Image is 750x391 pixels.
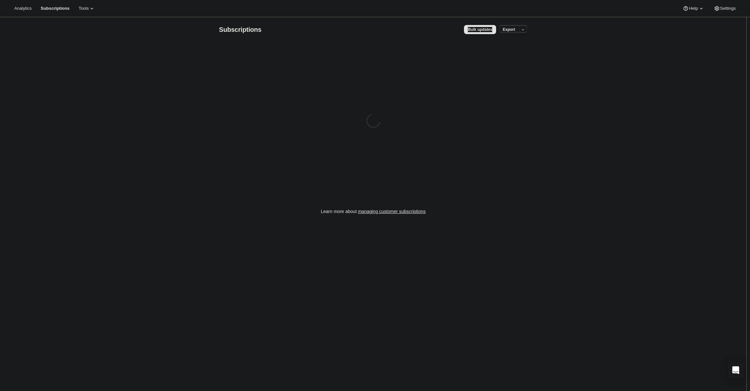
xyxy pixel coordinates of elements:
[728,362,744,378] div: Open Intercom Messenger
[14,6,31,11] span: Analytics
[41,6,69,11] span: Subscriptions
[689,6,698,11] span: Help
[468,27,492,32] span: Bulk updates
[679,4,708,13] button: Help
[499,25,519,34] button: Export
[79,6,89,11] span: Tools
[75,4,99,13] button: Tools
[10,4,35,13] button: Analytics
[37,4,73,13] button: Subscriptions
[358,209,426,214] a: managing customer subscriptions
[720,6,736,11] span: Settings
[464,25,496,34] button: Bulk updates
[219,26,262,33] span: Subscriptions
[321,208,426,215] p: Learn more about
[503,27,515,32] span: Export
[710,4,740,13] button: Settings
